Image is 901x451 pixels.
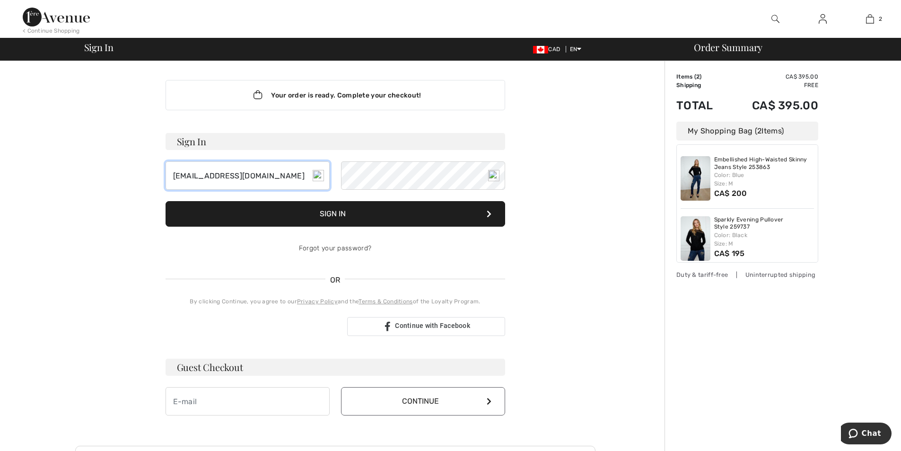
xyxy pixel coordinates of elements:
[681,156,710,201] img: Embellished High-Waisted Skinny Jeans Style 253863
[161,316,344,337] iframe: Sign in with Google Button
[676,270,818,279] div: Duty & tariff-free | Uninterrupted shipping
[166,161,330,190] input: E-mail
[166,80,505,110] div: Your order is ready. Complete your checkout!
[166,359,505,376] h3: Guest Checkout
[819,13,827,25] img: My Info
[166,201,505,227] button: Sign In
[395,322,470,329] span: Continue with Facebook
[727,89,818,122] td: CA$ 395.00
[166,133,505,150] h3: Sign In
[714,231,814,248] div: Color: Black Size: M
[714,171,814,188] div: Color: Blue Size: M
[341,387,505,416] button: Continue
[297,298,338,305] a: Privacy Policy
[714,216,814,231] a: Sparkly Evening Pullover Style 259737
[676,72,727,81] td: Items ( )
[313,170,324,181] img: npw-badge-icon-locked.svg
[714,249,745,258] span: CA$ 195
[533,46,548,53] img: Canadian Dollar
[347,317,505,336] a: Continue with Facebook
[676,81,727,89] td: Shipping
[676,122,818,141] div: My Shopping Bag ( Items)
[841,423,892,446] iframe: Opens a widget where you can chat to one of our agents
[84,43,114,52] span: Sign In
[771,13,779,25] img: search the website
[533,46,564,53] span: CAD
[681,216,710,261] img: Sparkly Evening Pullover Style 259737
[727,81,818,89] td: Free
[714,156,814,171] a: Embellished High-Waisted Skinny Jeans Style 253863
[696,73,700,80] span: 2
[757,126,761,135] span: 2
[682,43,895,52] div: Order Summary
[847,13,893,25] a: 2
[811,13,834,25] a: Sign In
[166,297,505,306] div: By clicking Continue, you agree to our and the of the Loyalty Program.
[676,89,727,122] td: Total
[359,298,412,305] a: Terms & Conditions
[727,72,818,81] td: CA$ 395.00
[866,13,874,25] img: My Bag
[23,8,90,27] img: 1ère Avenue
[879,15,882,23] span: 2
[714,189,747,198] span: CA$ 200
[166,387,330,416] input: E-mail
[570,46,582,53] span: EN
[299,244,371,252] a: Forgot your password?
[325,274,345,286] span: OR
[23,27,80,35] div: < Continue Shopping
[488,170,499,181] img: npw-badge-icon-locked.svg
